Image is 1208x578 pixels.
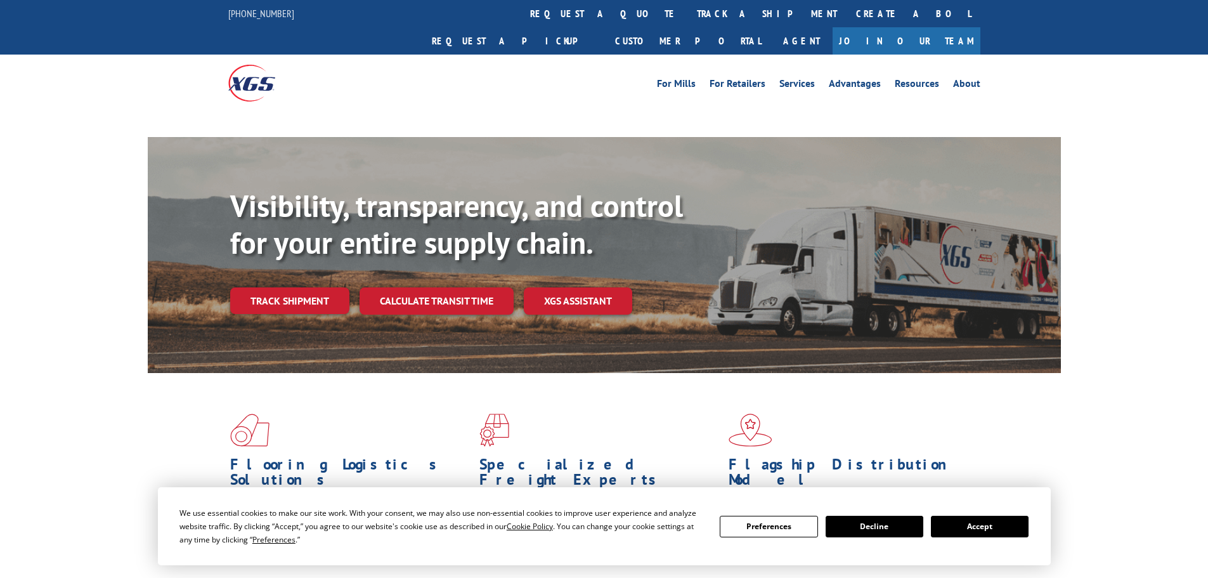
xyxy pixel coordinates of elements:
[479,457,719,494] h1: Specialized Freight Experts
[770,27,833,55] a: Agent
[833,27,980,55] a: Join Our Team
[826,516,923,537] button: Decline
[230,287,349,314] a: Track shipment
[729,457,968,494] h1: Flagship Distribution Model
[931,516,1029,537] button: Accept
[657,79,696,93] a: For Mills
[228,7,294,20] a: [PHONE_NUMBER]
[230,457,470,494] h1: Flooring Logistics Solutions
[720,516,817,537] button: Preferences
[360,287,514,315] a: Calculate transit time
[953,79,980,93] a: About
[479,414,509,447] img: xgs-icon-focused-on-flooring-red
[507,521,553,532] span: Cookie Policy
[606,27,770,55] a: Customer Portal
[422,27,606,55] a: Request a pickup
[829,79,881,93] a: Advantages
[729,414,772,447] img: xgs-icon-flagship-distribution-model-red
[158,487,1051,565] div: Cookie Consent Prompt
[524,287,632,315] a: XGS ASSISTANT
[252,534,296,545] span: Preferences
[179,506,705,546] div: We use essential cookies to make our site work. With your consent, we may also use non-essential ...
[779,79,815,93] a: Services
[230,186,683,262] b: Visibility, transparency, and control for your entire supply chain.
[895,79,939,93] a: Resources
[230,414,270,447] img: xgs-icon-total-supply-chain-intelligence-red
[710,79,765,93] a: For Retailers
